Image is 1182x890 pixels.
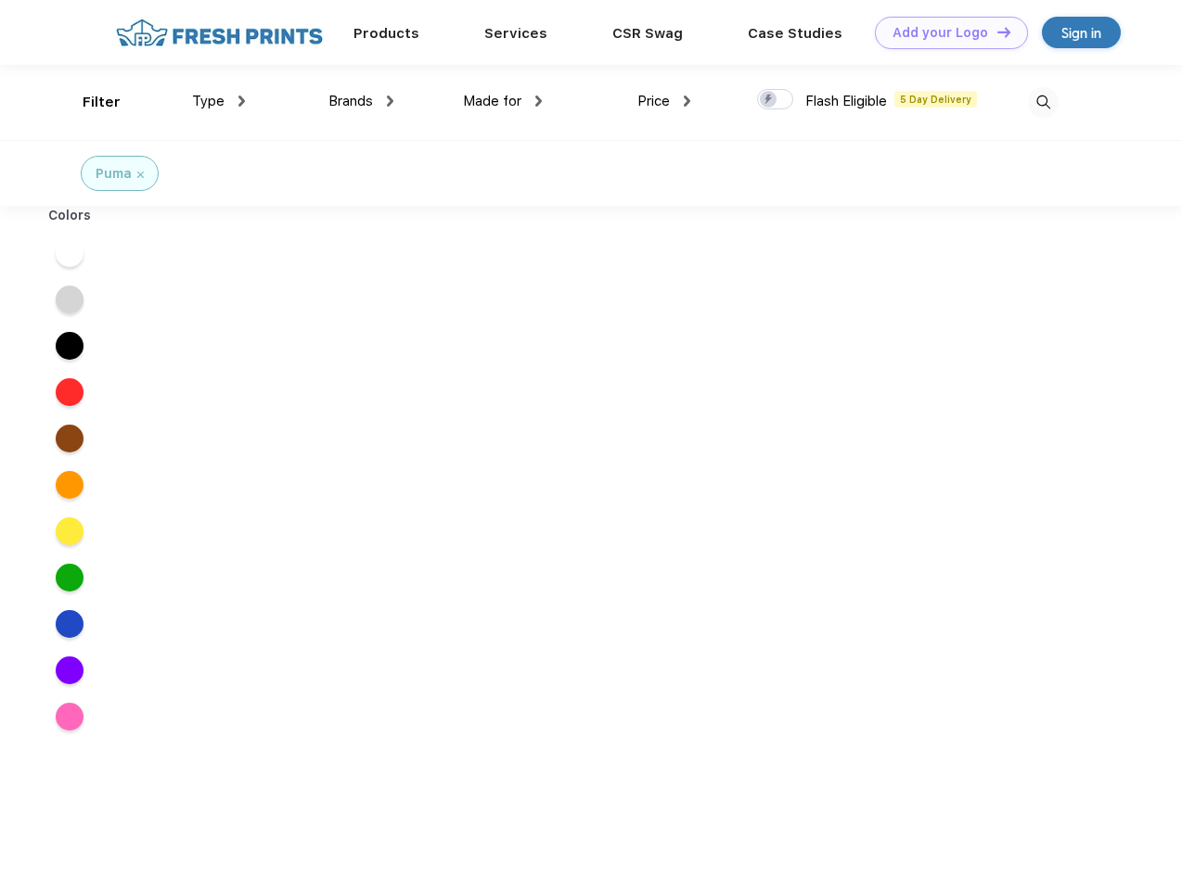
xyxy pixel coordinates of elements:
[238,95,245,107] img: dropdown.png
[997,27,1010,37] img: DT
[484,25,547,42] a: Services
[192,93,225,109] span: Type
[353,25,419,42] a: Products
[463,93,521,109] span: Made for
[328,93,373,109] span: Brands
[893,25,988,41] div: Add your Logo
[83,92,121,113] div: Filter
[1042,17,1121,48] a: Sign in
[1028,87,1059,118] img: desktop_search.svg
[684,95,690,107] img: dropdown.png
[96,164,132,184] div: Puma
[637,93,670,109] span: Price
[34,206,106,225] div: Colors
[805,93,887,109] span: Flash Eligible
[612,25,683,42] a: CSR Swag
[387,95,393,107] img: dropdown.png
[894,91,977,108] span: 5 Day Delivery
[110,17,328,49] img: fo%20logo%202.webp
[137,172,144,178] img: filter_cancel.svg
[535,95,542,107] img: dropdown.png
[1061,22,1101,44] div: Sign in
